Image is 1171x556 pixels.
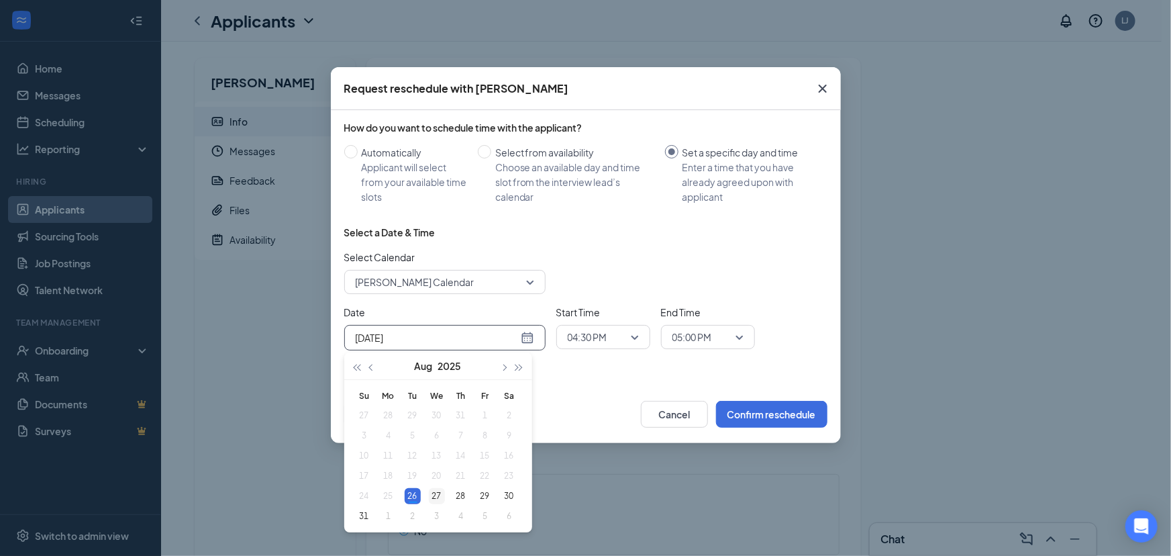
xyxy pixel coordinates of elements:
div: 3 [429,508,445,524]
span: End Time [661,305,755,320]
th: Sa [497,385,521,406]
div: Request reschedule with [PERSON_NAME] [344,81,569,96]
td: 2025-09-02 [401,506,425,526]
td: 2025-09-03 [425,506,449,526]
div: 6 [501,508,517,524]
span: Date [344,305,546,320]
div: 31 [356,508,372,524]
span: 05:00 PM [672,327,712,347]
button: Cancel [641,401,708,428]
svg: Cross [815,81,831,97]
td: 2025-09-05 [473,506,497,526]
span: Start Time [556,305,650,320]
div: Set a specific day and time [682,145,817,160]
button: Aug [415,353,433,379]
div: 4 [453,508,469,524]
div: Select from availability [495,145,654,160]
div: 2 [405,508,421,524]
th: Su [352,385,376,406]
button: Confirm reschedule [716,401,827,428]
td: 2025-08-26 [401,486,425,506]
div: 30 [501,488,517,504]
div: 5 [477,508,493,524]
td: 2025-08-30 [497,486,521,506]
button: 2025 [438,353,462,379]
div: 26 [405,488,421,504]
div: Select a Date & Time [344,226,436,239]
th: Mo [376,385,401,406]
th: We [425,385,449,406]
div: Choose an available day and time slot from the interview lead’s calendar [495,160,654,204]
td: 2025-08-27 [425,486,449,506]
div: 29 [477,488,493,504]
td: 2025-08-28 [449,486,473,506]
div: Open Intercom Messenger [1125,510,1158,543]
button: Close [805,67,841,110]
td: 2025-08-31 [352,506,376,526]
div: 28 [453,488,469,504]
td: 2025-08-29 [473,486,497,506]
div: 27 [429,488,445,504]
td: 2025-09-04 [449,506,473,526]
div: How do you want to schedule time with the applicant? [344,121,827,134]
th: Fr [473,385,497,406]
th: Tu [401,385,425,406]
span: 04:30 PM [568,327,607,347]
div: 1 [380,508,397,524]
input: Aug 26, 2025 [356,330,518,345]
td: 2025-09-06 [497,506,521,526]
div: Automatically [362,145,467,160]
span: [PERSON_NAME] Calendar [356,272,474,292]
div: Enter a time that you have already agreed upon with applicant [682,160,817,204]
td: 2025-09-01 [376,506,401,526]
span: Select Calendar [344,250,546,265]
div: Applicant will select from your available time slots [362,160,467,204]
th: Th [449,385,473,406]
